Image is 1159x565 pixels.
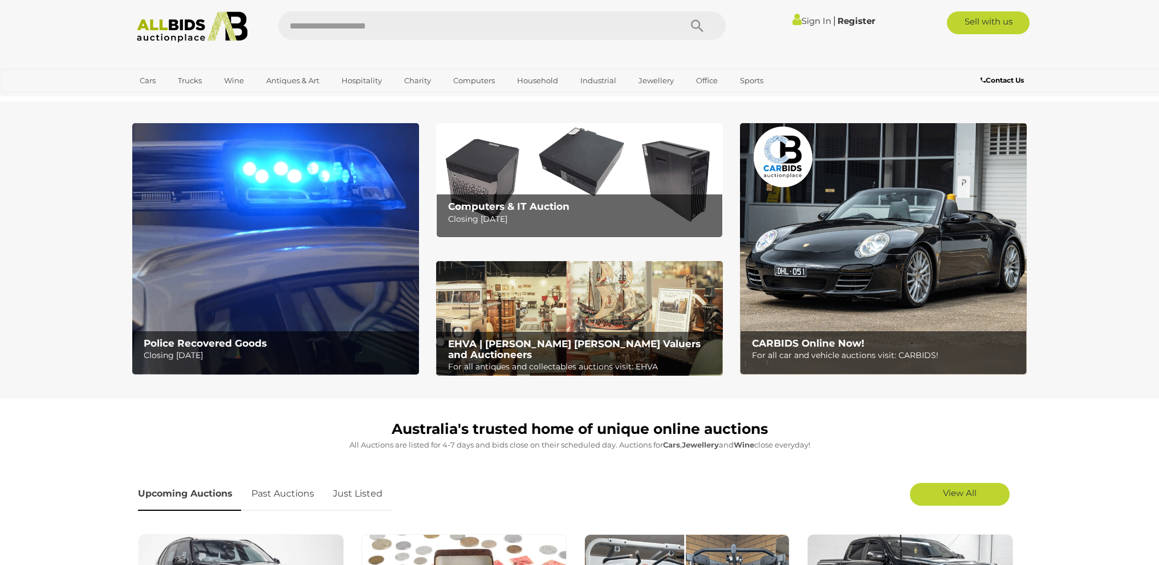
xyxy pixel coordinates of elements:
a: Wine [217,71,251,90]
p: Closing [DATE] [448,212,717,226]
a: Contact Us [981,74,1027,87]
img: Police Recovered Goods [132,123,419,375]
p: For all car and vehicle auctions visit: CARBIDS! [752,348,1020,363]
p: Closing [DATE] [144,348,412,363]
b: Police Recovered Goods [144,338,267,349]
p: For all antiques and collectables auctions visit: EHVA [448,360,717,374]
strong: Wine [734,440,754,449]
a: Industrial [573,71,624,90]
a: Household [510,71,566,90]
a: Computers [446,71,502,90]
a: Police Recovered Goods Police Recovered Goods Closing [DATE] [132,123,419,375]
span: View All [943,487,977,498]
p: All Auctions are listed for 4-7 days and bids close on their scheduled day. Auctions for , and cl... [138,438,1022,452]
a: View All [910,483,1010,506]
b: EHVA | [PERSON_NAME] [PERSON_NAME] Valuers and Auctioneers [448,338,701,360]
a: Trucks [170,71,209,90]
strong: Cars [663,440,680,449]
a: Hospitality [334,71,389,90]
strong: Jewellery [682,440,719,449]
a: Past Auctions [243,477,323,511]
button: Search [669,11,726,40]
a: Just Listed [324,477,391,511]
span: | [833,14,836,27]
a: Antiques & Art [259,71,327,90]
img: Allbids.com.au [131,11,254,43]
a: Jewellery [631,71,681,90]
b: Contact Us [981,76,1024,84]
a: Sell with us [947,11,1030,34]
a: Sports [733,71,771,90]
a: Upcoming Auctions [138,477,241,511]
b: Computers & IT Auction [448,201,570,212]
img: EHVA | Evans Hastings Valuers and Auctioneers [436,261,723,376]
a: Cars [132,71,163,90]
img: Computers & IT Auction [436,123,723,238]
img: CARBIDS Online Now! [740,123,1027,375]
a: Register [837,15,875,26]
a: [GEOGRAPHIC_DATA] [132,90,228,109]
a: CARBIDS Online Now! CARBIDS Online Now! For all car and vehicle auctions visit: CARBIDS! [740,123,1027,375]
b: CARBIDS Online Now! [752,338,864,349]
a: Charity [397,71,438,90]
a: Office [689,71,725,90]
a: EHVA | Evans Hastings Valuers and Auctioneers EHVA | [PERSON_NAME] [PERSON_NAME] Valuers and Auct... [436,261,723,376]
h1: Australia's trusted home of unique online auctions [138,421,1022,437]
a: Sign In [792,15,831,26]
a: Computers & IT Auction Computers & IT Auction Closing [DATE] [436,123,723,238]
